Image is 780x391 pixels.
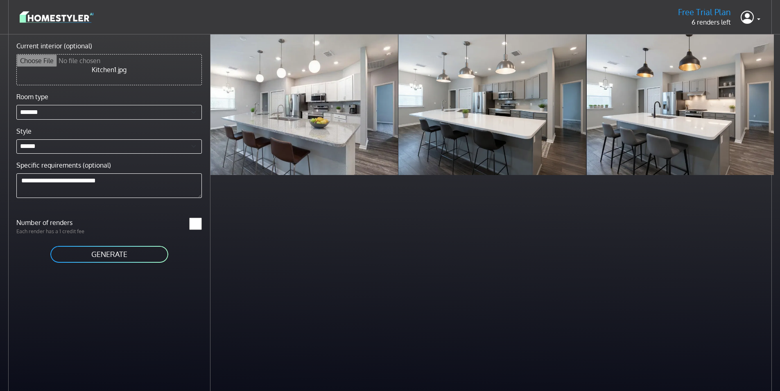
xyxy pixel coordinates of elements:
[11,218,109,227] label: Number of renders
[16,41,92,51] label: Current interior (optional)
[16,92,48,102] label: Room type
[16,160,111,170] label: Specific requirements (optional)
[16,126,32,136] label: Style
[50,245,169,264] button: GENERATE
[678,17,731,27] p: 6 renders left
[11,227,109,235] p: Each render has a 1 credit fee
[20,10,93,24] img: logo-3de290ba35641baa71223ecac5eacb59cb85b4c7fdf211dc9aaecaaee71ea2f8.svg
[678,7,731,17] h5: Free Trial Plan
